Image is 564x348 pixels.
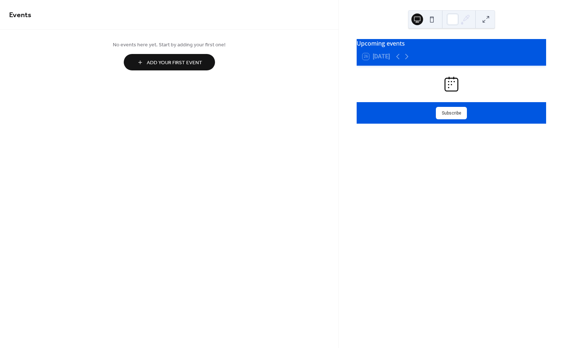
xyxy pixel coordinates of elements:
span: No events here yet. Start by adding your first one! [9,41,329,49]
div: Upcoming events [357,39,546,48]
button: Subscribe [436,107,467,119]
a: Add Your First Event [9,54,329,70]
span: Add Your First Event [147,59,202,67]
span: Events [9,8,31,22]
button: Add Your First Event [124,54,215,70]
